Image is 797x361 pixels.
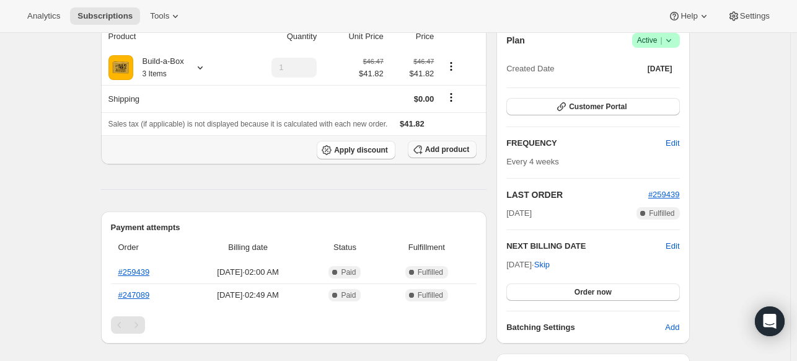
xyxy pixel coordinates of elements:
[665,321,679,334] span: Add
[418,290,443,300] span: Fulfilled
[143,7,189,25] button: Tools
[108,55,133,80] img: product img
[363,58,384,65] small: $46.47
[334,145,388,155] span: Apply discount
[506,321,665,334] h6: Batching Settings
[391,68,434,80] span: $41.82
[506,63,554,75] span: Created Date
[320,23,387,50] th: Unit Price
[143,69,167,78] small: 3 Items
[649,208,674,218] span: Fulfilled
[658,133,687,153] button: Edit
[237,23,320,50] th: Quantity
[413,58,434,65] small: $46.47
[666,137,679,149] span: Edit
[506,240,666,252] h2: NEXT BILLING DATE
[27,11,60,21] span: Analytics
[534,259,550,271] span: Skip
[101,23,238,50] th: Product
[506,137,666,149] h2: FREQUENCY
[77,11,133,21] span: Subscriptions
[190,289,306,301] span: [DATE] · 02:49 AM
[190,241,306,254] span: Billing date
[575,287,612,297] span: Order now
[755,306,785,336] div: Open Intercom Messenger
[661,7,717,25] button: Help
[359,68,384,80] span: $41.82
[313,241,376,254] span: Status
[506,157,559,166] span: Every 4 weeks
[658,318,687,337] button: Add
[506,260,550,269] span: [DATE] ·
[70,7,140,25] button: Subscriptions
[384,241,470,254] span: Fulfillment
[418,267,443,277] span: Fulfilled
[569,102,627,112] span: Customer Portal
[118,290,150,300] a: #247089
[111,316,477,334] nav: Pagination
[637,34,675,47] span: Active
[527,255,557,275] button: Skip
[387,23,438,50] th: Price
[720,7,777,25] button: Settings
[740,11,770,21] span: Settings
[648,189,680,201] button: #259439
[506,283,679,301] button: Order now
[108,120,388,128] span: Sales tax (if applicable) is not displayed because it is calculated with each new order.
[506,34,525,47] h2: Plan
[648,64,672,74] span: [DATE]
[414,94,434,104] span: $0.00
[400,119,425,128] span: $41.82
[20,7,68,25] button: Analytics
[118,267,150,277] a: #259439
[441,60,461,73] button: Product actions
[441,91,461,104] button: Shipping actions
[640,60,680,78] button: [DATE]
[666,240,679,252] button: Edit
[101,85,238,112] th: Shipping
[425,145,469,154] span: Add product
[506,98,679,115] button: Customer Portal
[150,11,169,21] span: Tools
[648,190,680,199] a: #259439
[506,207,532,220] span: [DATE]
[408,141,477,158] button: Add product
[317,141,395,159] button: Apply discount
[506,189,648,201] h2: LAST ORDER
[111,234,187,261] th: Order
[341,290,356,300] span: Paid
[190,266,306,279] span: [DATE] · 02:00 AM
[680,11,697,21] span: Help
[133,55,184,80] div: Build-a-Box
[660,35,662,45] span: |
[111,221,477,234] h2: Payment attempts
[341,267,356,277] span: Paid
